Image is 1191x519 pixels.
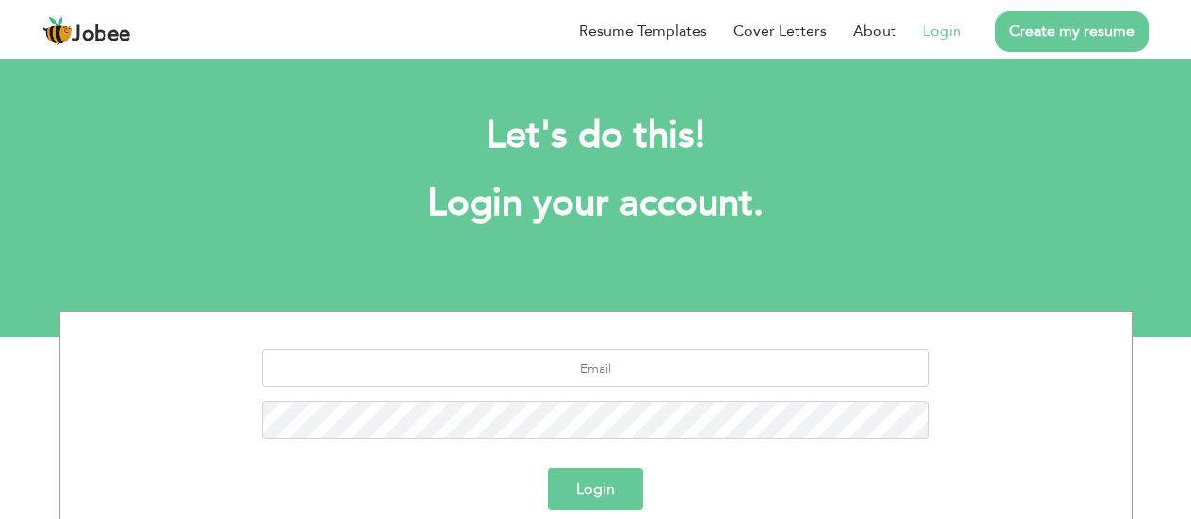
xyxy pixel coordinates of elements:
input: Email [262,349,929,387]
a: Cover Letters [733,20,827,42]
h1: Login your account. [88,179,1104,228]
a: Resume Templates [579,20,707,42]
a: Jobee [42,16,131,46]
span: Jobee [72,24,131,45]
a: Create my resume [995,11,1149,52]
img: jobee.io [42,16,72,46]
h2: Let's do this! [88,111,1104,160]
button: Login [548,468,643,510]
a: Login [923,20,961,42]
a: About [853,20,896,42]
